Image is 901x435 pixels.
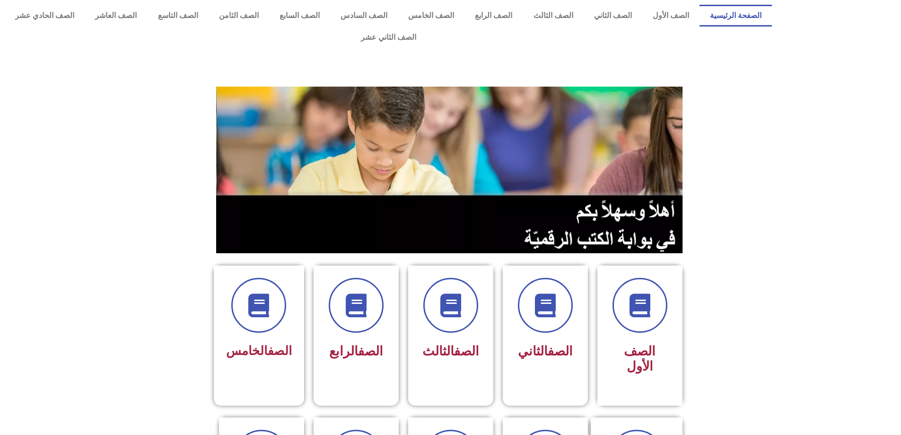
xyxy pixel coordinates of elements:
span: الخامس [226,344,292,358]
a: الصفحة الرئيسية [700,5,772,27]
span: الصف الأول [624,344,656,374]
a: الصف [268,344,292,358]
a: الصف الأول [642,5,700,27]
a: الصف الخامس [398,5,464,27]
a: الصف الحادي عشر [5,5,85,27]
a: الصف الثاني عشر [5,27,772,48]
span: الثالث [422,344,479,359]
a: الصف الثالث [523,5,583,27]
a: الصف [454,344,479,359]
a: الصف العاشر [85,5,147,27]
a: الصف الثاني [584,5,642,27]
span: الرابع [329,344,383,359]
a: الصف [548,344,573,359]
a: الصف الثامن [209,5,269,27]
a: الصف [358,344,383,359]
a: الصف الرابع [464,5,523,27]
a: الصف السابع [269,5,330,27]
span: الثاني [518,344,573,359]
a: الصف التاسع [147,5,208,27]
a: الصف السادس [330,5,398,27]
